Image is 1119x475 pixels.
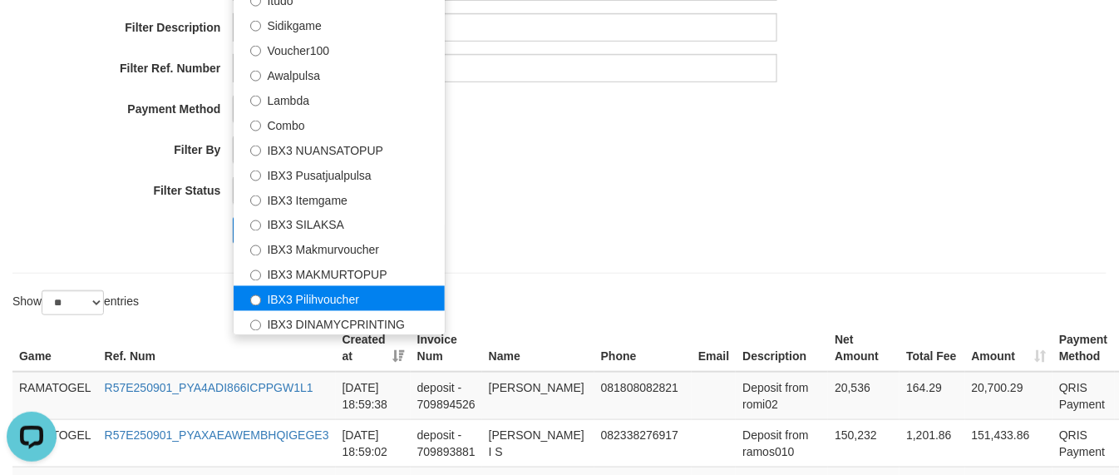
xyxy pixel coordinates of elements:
[594,372,692,420] td: 081808082821
[250,46,261,57] input: Voucher100
[250,220,261,231] input: IBX3 SILAKSA
[828,419,900,467] td: 150,232
[828,324,900,372] th: Net Amount
[900,372,964,420] td: 164.29
[411,372,482,420] td: deposit - 709894526
[692,324,736,372] th: Email
[105,381,313,394] a: R57E250901_PYA4ADI866ICPPGW1L1
[234,236,445,261] label: IBX3 Makmurvoucher
[234,211,445,236] label: IBX3 SILAKSA
[1052,324,1114,372] th: Payment Method
[336,372,411,420] td: [DATE] 18:59:38
[965,419,1053,467] td: 151,433.86
[12,290,139,315] label: Show entries
[594,324,692,372] th: Phone
[250,146,261,156] input: IBX3 NUANSATOPUP
[234,286,445,311] label: IBX3 Pilihvoucher
[482,324,594,372] th: Name
[105,428,329,442] a: R57E250901_PYAXAEAWEMBHQIGEGE3
[234,186,445,211] label: IBX3 Itemgame
[1052,419,1114,467] td: QRIS Payment
[250,245,261,256] input: IBX3 Makmurvoucher
[12,372,98,420] td: RAMATOGEL
[900,324,964,372] th: Total Fee
[250,96,261,106] input: Lambda
[482,372,594,420] td: [PERSON_NAME]
[250,320,261,331] input: IBX3 DINAMYCPRINTING
[900,419,964,467] td: 1,201.86
[234,311,445,336] label: IBX3 DINAMYCPRINTING
[42,290,104,315] select: Showentries
[965,324,1053,372] th: Amount: activate to sort column ascending
[828,372,900,420] td: 20,536
[234,12,445,37] label: Sidikgame
[7,7,57,57] button: Open LiveChat chat widget
[250,195,261,206] input: IBX3 Itemgame
[250,295,261,306] input: IBX3 Pilihvoucher
[736,324,828,372] th: Description
[250,71,261,82] input: Awalpulsa
[234,62,445,87] label: Awalpulsa
[234,111,445,136] label: Combo
[98,324,336,372] th: Ref. Num
[594,419,692,467] td: 082338276917
[234,161,445,186] label: IBX3 Pusatjualpulsa
[250,21,261,32] input: Sidikgame
[965,372,1053,420] td: 20,700.29
[411,324,482,372] th: Invoice Num
[736,372,828,420] td: Deposit from romi02
[736,419,828,467] td: Deposit from ramos010
[336,419,411,467] td: [DATE] 18:59:02
[234,136,445,161] label: IBX3 NUANSATOPUP
[250,270,261,281] input: IBX3 MAKMURTOPUP
[250,121,261,131] input: Combo
[250,171,261,181] input: IBX3 Pusatjualpulsa
[234,261,445,286] label: IBX3 MAKMURTOPUP
[482,419,594,467] td: [PERSON_NAME] I S
[12,324,98,372] th: Game
[1052,372,1114,420] td: QRIS Payment
[234,87,445,111] label: Lambda
[336,324,411,372] th: Created at: activate to sort column ascending
[234,37,445,62] label: Voucher100
[411,419,482,467] td: deposit - 709893881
